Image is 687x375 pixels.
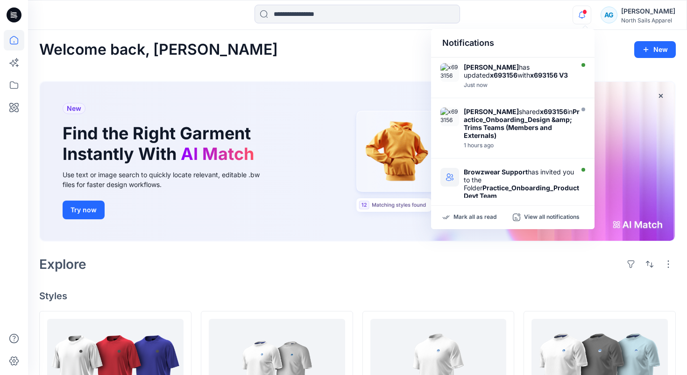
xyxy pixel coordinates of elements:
[63,201,105,219] button: Try now
[464,108,580,139] div: shared in
[67,103,81,114] span: New
[39,41,278,58] h2: Welcome back, [PERSON_NAME]
[634,41,676,58] button: New
[464,184,579,200] strong: Practice_Onboarding_Product Devt Team
[530,71,568,79] strong: x693156 V3
[440,63,459,82] img: x693156 V3
[464,63,571,79] div: has updated with
[181,144,254,164] span: AI Match
[524,213,580,222] p: View all notifications
[621,17,675,24] div: North Sails Apparel
[63,123,259,164] h1: Find the Right Garment Instantly With
[464,168,528,176] strong: Browzwear Support
[464,108,519,115] strong: [PERSON_NAME]
[453,213,496,222] p: Mark all as read
[464,168,579,200] div: has invited you to the Folder
[440,108,459,126] img: x693156
[440,168,459,187] img: Practice_Onboarding_Product Devt Team
[39,290,676,302] h4: Styles
[601,7,617,23] div: AG
[464,82,571,88] div: Tuesday, October 07, 2025 13:05
[490,71,517,79] strong: x693156
[63,170,273,189] div: Use text or image search to quickly locate relevant, editable .bw files for faster design workflows.
[464,63,519,71] strong: [PERSON_NAME]
[431,29,595,58] div: Notifications
[464,142,580,149] div: Tuesday, October 07, 2025 11:53
[464,108,580,139] strong: Practice_Onboarding_Design &amp; Trims Teams (Members and Externals)
[621,6,675,17] div: [PERSON_NAME]
[540,108,567,115] strong: x693156
[39,257,86,272] h2: Explore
